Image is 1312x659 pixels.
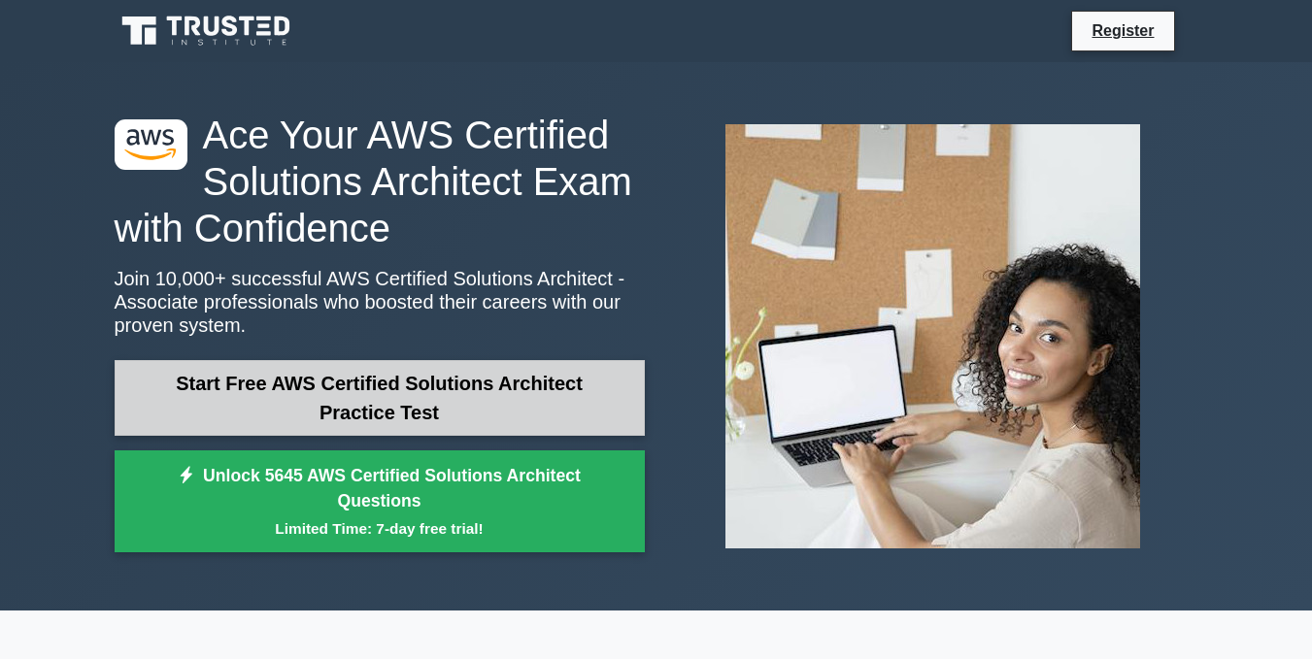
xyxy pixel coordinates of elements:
a: Register [1080,18,1165,43]
p: Join 10,000+ successful AWS Certified Solutions Architect - Associate professionals who boosted t... [115,267,645,337]
small: Limited Time: 7-day free trial! [139,517,621,540]
a: Start Free AWS Certified Solutions Architect Practice Test [115,360,645,436]
a: Unlock 5645 AWS Certified Solutions Architect QuestionsLimited Time: 7-day free trial! [115,450,645,553]
h1: Ace Your AWS Certified Solutions Architect Exam with Confidence [115,112,645,251]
